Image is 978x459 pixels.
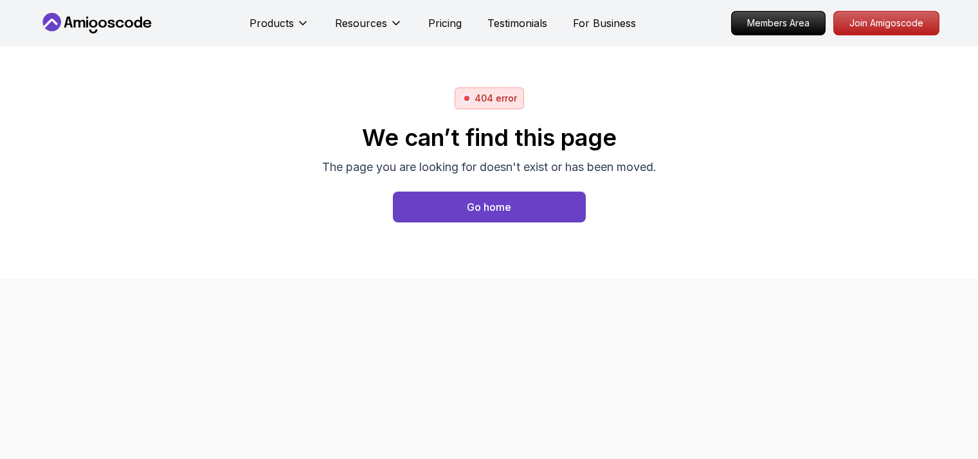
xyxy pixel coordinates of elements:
[732,12,825,35] p: Members Area
[249,15,309,41] button: Products
[393,192,586,222] a: Home page
[731,11,826,35] a: Members Area
[573,15,636,31] a: For Business
[393,192,586,222] button: Go home
[322,158,657,176] p: The page you are looking for doesn't exist or has been moved.
[833,11,939,35] a: Join Amigoscode
[322,125,657,150] h2: We can’t find this page
[428,15,462,31] a: Pricing
[834,12,939,35] p: Join Amigoscode
[335,15,387,31] p: Resources
[487,15,547,31] a: Testimonials
[249,15,294,31] p: Products
[467,199,511,215] div: Go home
[335,15,403,41] button: Resources
[475,92,517,105] p: 404 error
